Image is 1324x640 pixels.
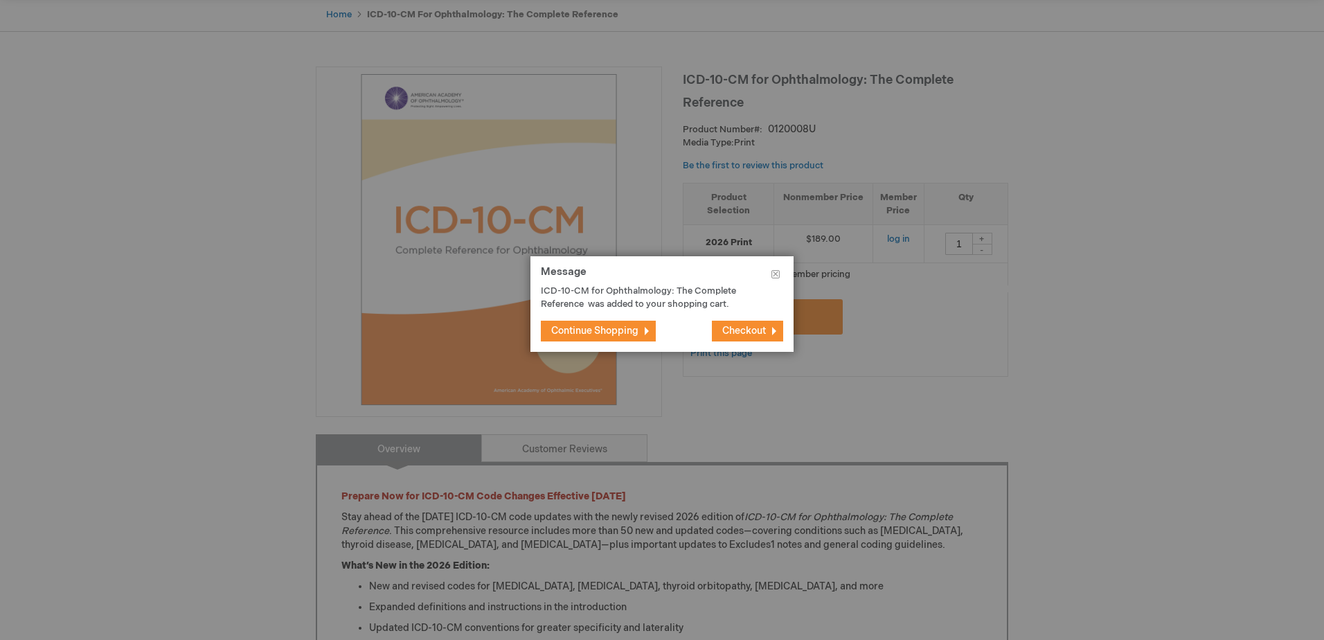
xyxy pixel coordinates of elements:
button: Continue Shopping [541,321,656,341]
span: Checkout [722,325,766,337]
button: Checkout [712,321,783,341]
h1: Message [541,267,783,285]
span: Continue Shopping [551,325,638,337]
p: ICD-10-CM for Ophthalmology: The Complete Reference was added to your shopping cart. [541,285,762,310]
